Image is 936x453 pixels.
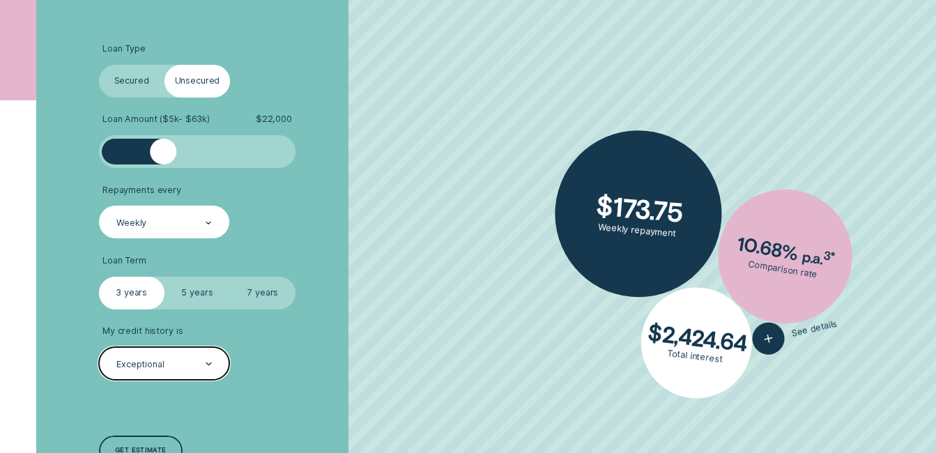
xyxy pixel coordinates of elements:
label: 7 years [230,277,296,309]
span: Loan Amount ( $5k - $63k ) [102,114,210,125]
span: Repayments every [102,185,181,196]
label: 5 years [164,277,230,309]
label: 3 years [99,277,164,309]
button: See details [750,307,841,358]
div: Weekly [116,217,146,229]
label: Unsecured [164,65,230,98]
span: Loan Term [102,255,146,266]
span: See details [791,318,838,338]
div: Exceptional [116,359,164,370]
span: $ 22,000 [256,114,292,125]
span: My credit history is [102,325,183,337]
label: Secured [99,65,164,98]
span: Loan Type [102,43,146,54]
